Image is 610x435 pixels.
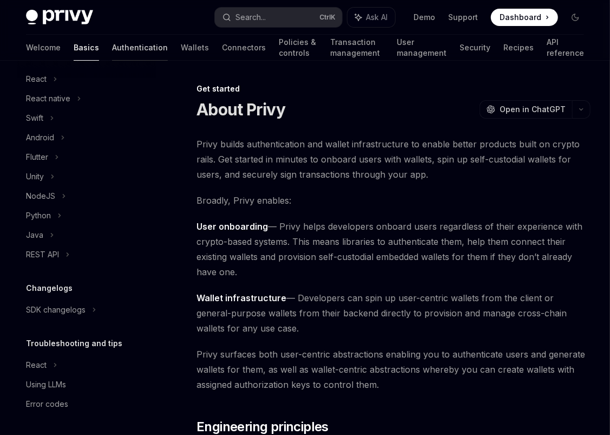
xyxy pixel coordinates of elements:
a: Connectors [222,35,266,61]
div: REST API [26,248,59,261]
a: Wallets [181,35,209,61]
div: Unity [26,170,44,183]
span: Open in ChatGPT [500,104,566,115]
div: Error codes [26,398,68,411]
button: Open in ChatGPT [480,100,572,119]
a: Using LLMs [17,375,156,394]
h5: Troubleshooting and tips [26,337,122,350]
a: Basics [74,35,99,61]
h5: Changelogs [26,282,73,295]
a: Security [460,35,490,61]
div: SDK changelogs [26,303,86,316]
div: React native [26,92,70,105]
a: API reference [547,35,584,61]
button: Search...CtrlK [215,8,342,27]
a: Error codes [17,394,156,414]
span: Privy surfaces both user-centric abstractions enabling you to authenticate users and generate wal... [196,347,591,392]
span: Ask AI [366,12,388,23]
a: Dashboard [491,9,558,26]
img: dark logo [26,10,93,25]
a: User management [397,35,447,61]
div: Get started [196,83,591,94]
div: React [26,359,47,372]
span: Broadly, Privy enables: [196,193,591,208]
a: Policies & controls [279,35,317,61]
button: Toggle dark mode [567,9,584,26]
div: Swift [26,112,43,125]
div: NodeJS [26,190,55,203]
a: Transaction management [330,35,384,61]
span: — Privy helps developers onboard users regardless of their experience with crypto-based systems. ... [196,219,591,280]
div: Android [26,131,54,144]
div: Search... [235,11,266,24]
div: Python [26,209,51,222]
div: React [26,73,47,86]
a: Welcome [26,35,61,61]
strong: User onboarding [196,221,268,232]
a: Recipes [503,35,534,61]
strong: Wallet infrastructure [196,293,286,303]
a: Support [448,12,478,23]
div: Using LLMs [26,378,66,391]
span: — Developers can spin up user-centric wallets from the client or general-purpose wallets from the... [196,290,591,336]
a: Authentication [112,35,168,61]
span: Privy builds authentication and wallet infrastructure to enable better products built on crypto r... [196,137,591,182]
span: Dashboard [500,12,541,23]
div: Flutter [26,151,48,164]
a: Demo [414,12,435,23]
button: Ask AI [347,8,395,27]
div: Java [26,229,43,242]
span: Ctrl K [319,13,336,22]
h1: About Privy [196,100,285,119]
